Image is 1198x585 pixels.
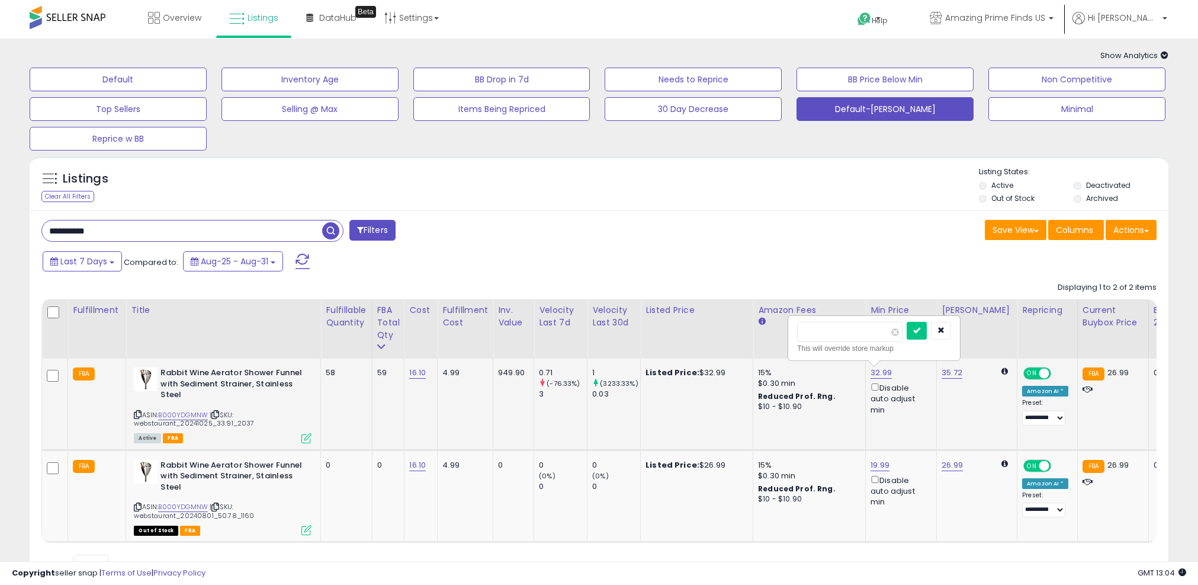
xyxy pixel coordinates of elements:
span: 2025-09-9 13:04 GMT [1138,567,1186,578]
div: BB Share 24h. [1154,304,1197,329]
div: Amazon Fees [758,304,860,317]
a: 16.10 [409,459,426,471]
a: Hi [PERSON_NAME] [1072,12,1167,39]
b: Listed Price: [645,367,699,378]
span: DataHub [319,12,356,24]
small: (0%) [539,471,555,481]
div: 0 [539,460,587,471]
div: Disable auto adjust min [871,474,927,508]
div: ASIN: [134,367,311,442]
div: Displaying 1 to 2 of 2 items [1058,282,1157,293]
div: Listed Price [645,304,748,317]
div: 0.03 [592,389,640,399]
div: Min Price [871,304,932,317]
button: Selling @ Max [221,97,399,121]
div: 3 [539,389,587,399]
small: FBA [1083,460,1104,473]
div: Clear All Filters [41,191,94,202]
label: Out of Stock [991,193,1035,203]
div: Fulfillment [73,304,121,317]
div: This will override store markup [797,343,951,354]
span: 26.99 [1107,367,1129,378]
p: Listing States: [979,167,1168,178]
div: Fulfillment Cost [442,304,488,329]
span: 26.99 [1107,459,1129,471]
button: Minimal [988,97,1165,121]
button: Actions [1106,220,1157,240]
a: Help [848,3,911,39]
b: Reduced Prof. Rng. [758,484,836,494]
div: Fulfillable Quantity [326,304,367,329]
div: 0 [592,460,640,471]
div: Velocity Last 7d [539,304,582,329]
button: Items Being Repriced [413,97,590,121]
span: All listings currently available for purchase on Amazon [134,433,161,443]
span: Help [872,15,888,25]
small: FBA [73,367,95,381]
label: Deactivated [1086,180,1130,190]
a: 32.99 [871,367,892,379]
small: (3233.33%) [600,379,638,388]
div: $10 - $10.90 [758,494,856,504]
div: Amazon AI * [1022,386,1068,397]
div: Preset: [1022,399,1068,426]
b: Reduced Prof. Rng. [758,391,836,401]
div: $10 - $10.90 [758,402,856,412]
a: 19.99 [871,459,889,471]
span: Show Analytics [1100,50,1168,61]
div: Repricing [1022,304,1072,317]
div: FBA Total Qty [377,304,400,341]
small: FBA [73,460,95,473]
span: All listings that are currently out of stock and unavailable for purchase on Amazon [134,526,178,536]
div: 0.71 [539,367,587,378]
div: seller snap | | [12,568,205,579]
div: Cost [409,304,432,317]
span: Columns [1056,224,1093,236]
b: Rabbit Wine Aerator Shower Funnel with Sediment Strainer, Stainless Steel [160,460,304,496]
div: $26.99 [645,460,744,471]
div: Tooltip anchor [355,6,376,18]
span: FBA [163,433,183,443]
div: $0.30 min [758,378,856,389]
button: BB Drop in 7d [413,68,590,91]
a: B000YDGMNW [158,502,208,512]
strong: Copyright [12,567,55,578]
div: Amazon AI * [1022,478,1068,489]
div: 0 [326,460,362,471]
div: 15% [758,367,856,378]
img: 31nZzOA-vBL._SL40_.jpg [134,367,158,391]
span: Overview [163,12,201,24]
button: Non Competitive [988,68,1165,91]
a: 35.72 [942,367,962,379]
div: 59 [377,367,396,378]
div: 0 [592,481,640,492]
div: 0 [539,481,587,492]
button: Filters [349,220,396,241]
span: Listings [248,12,278,24]
small: FBA [1083,367,1104,381]
a: Terms of Use [101,567,152,578]
div: Current Buybox Price [1083,304,1144,329]
a: 16.10 [409,367,426,379]
label: Active [991,180,1013,190]
div: 1 [592,367,640,378]
button: Needs to Reprice [605,68,782,91]
span: FBA [180,526,200,536]
button: 30 Day Decrease [605,97,782,121]
img: 31nZzOA-vBL._SL40_.jpg [134,460,158,484]
i: Get Help [857,12,872,27]
div: Velocity Last 30d [592,304,635,329]
div: 0% [1154,367,1193,378]
div: $32.99 [645,367,744,378]
div: Preset: [1022,491,1068,518]
small: (-76.33%) [547,379,580,388]
button: Reprice w BB [30,127,207,151]
button: Last 7 Days [43,251,122,271]
button: Default [30,68,207,91]
div: 58 [326,367,362,378]
small: Amazon Fees. [758,317,765,327]
b: Rabbit Wine Aerator Shower Funnel with Sediment Strainer, Stainless Steel [160,367,304,404]
button: Top Sellers [30,97,207,121]
b: Listed Price: [645,459,699,471]
button: Inventory Age [221,68,399,91]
